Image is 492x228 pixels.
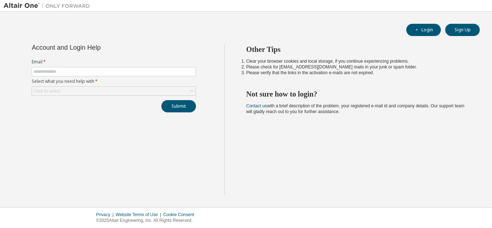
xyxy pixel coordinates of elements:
[32,59,196,65] label: Email
[32,79,196,84] label: Select what you need help with
[116,212,163,218] div: Website Terms of Use
[246,89,467,99] h2: Not sure how to login?
[445,24,480,36] button: Sign Up
[161,100,196,112] button: Submit
[246,103,465,114] span: with a brief description of the problem, your registered e-mail id and company details. Our suppo...
[96,212,116,218] div: Privacy
[32,87,196,95] div: Click to select
[96,218,198,224] p: © 2025 Altair Engineering, Inc. All Rights Reserved.
[246,70,467,76] li: Please verify that the links in the activation e-mails are not expired.
[246,45,467,54] h2: Other Tips
[246,103,267,108] a: Contact us
[163,212,198,218] div: Cookie Consent
[246,58,467,64] li: Clear your browser cookies and local storage, if you continue experiencing problems.
[4,2,94,9] img: Altair One
[32,45,163,50] div: Account and Login Help
[246,64,467,70] li: Please check for [EMAIL_ADDRESS][DOMAIN_NAME] mails in your junk or spam folder.
[33,88,60,94] div: Click to select
[406,24,441,36] button: Login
